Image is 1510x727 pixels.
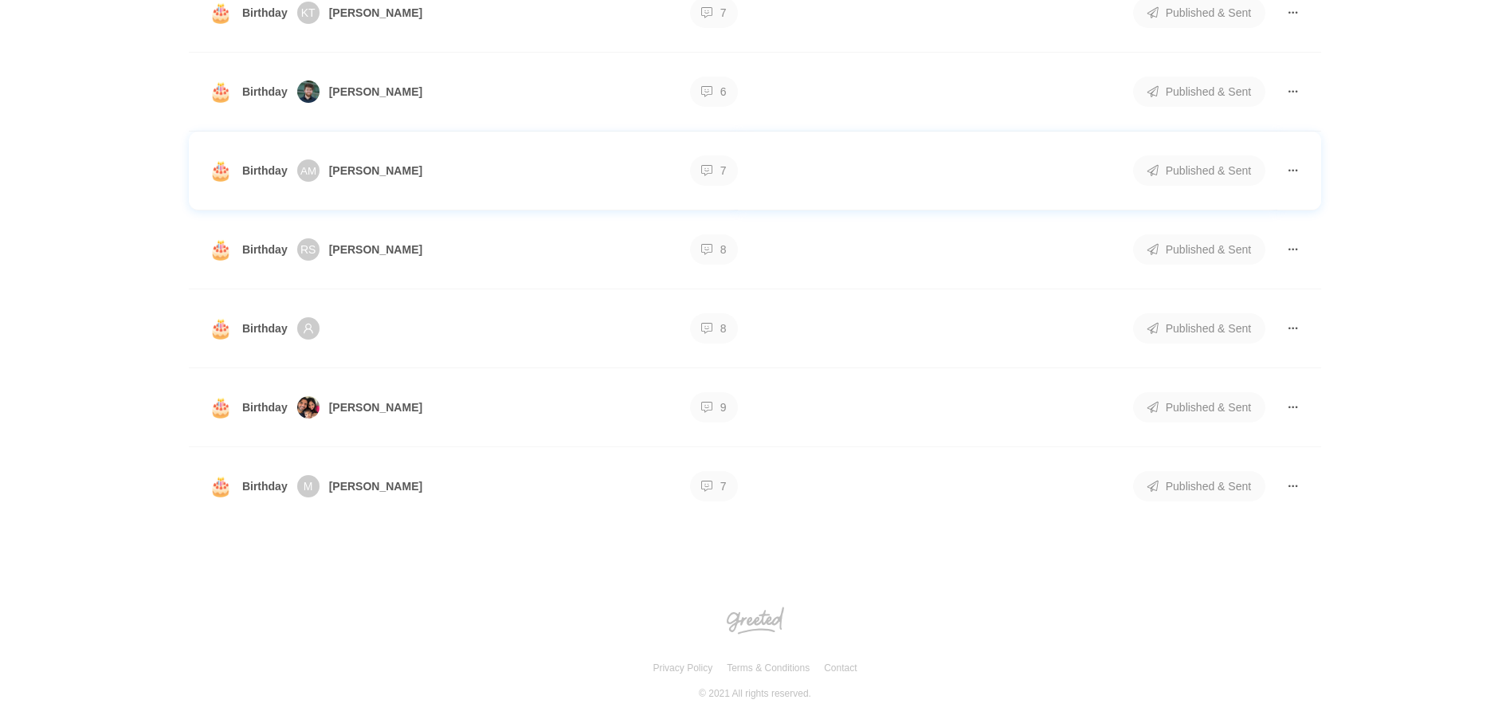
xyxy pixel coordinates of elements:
span: Birthday [242,162,288,179]
span: [PERSON_NAME] [329,399,422,416]
span: [PERSON_NAME] [329,241,422,258]
span: [PERSON_NAME] [329,83,422,100]
span: [PERSON_NAME] [329,4,422,22]
span: [PERSON_NAME] [329,477,422,495]
img: jubili%2Fstrategyn.com%2FRofDNuApUOaritLIu2nVnNIqAlR2-6350ffe128a14d45b4b97e0ada155ec2 [297,396,320,419]
span: Birthday [242,320,288,337]
small: © 2021 All rights reserved. [699,686,811,701]
span: 🎂 [209,238,242,261]
span: AM [300,160,316,182]
span: 8 [690,313,738,344]
a: Privacy Policy [652,655,713,681]
span: Birthday [242,83,288,100]
span: Published & Sent [1133,155,1265,186]
span: 7 [690,471,738,501]
span: Published & Sent [1133,392,1265,422]
a: Terms & Conditions [726,655,810,681]
span: Birthday [242,4,288,22]
span: KT [301,2,316,24]
span: Published & Sent [1133,234,1265,265]
span: Published & Sent [1133,471,1265,501]
span: 🎂 [209,475,242,497]
img: Greeted [727,607,784,635]
span: Published & Sent [1133,313,1265,344]
span: 8 [690,234,738,265]
span: Birthday [242,399,288,416]
span: 🎂 [209,2,242,24]
span: 🎂 [209,81,242,103]
span: user [303,323,314,334]
span: 6 [690,77,738,107]
span: Birthday [242,477,288,495]
span: 🎂 [209,159,242,182]
span: 7 [690,155,738,186]
img: jubili%2Fstrategyn.com%2FCfCA5jlpAAWskN2hVBAnX9lDgIM2-51b0c56db6b3426d92674d223c5bc612 [297,81,320,103]
span: [PERSON_NAME] [329,162,422,179]
span: Birthday [242,241,288,258]
span: 🎂 [209,396,242,419]
span: RS [300,238,316,261]
a: Contact [823,655,857,681]
span: 9 [690,392,738,422]
span: M [304,475,313,497]
span: Published & Sent [1133,77,1265,107]
span: 🎂 [209,317,242,340]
